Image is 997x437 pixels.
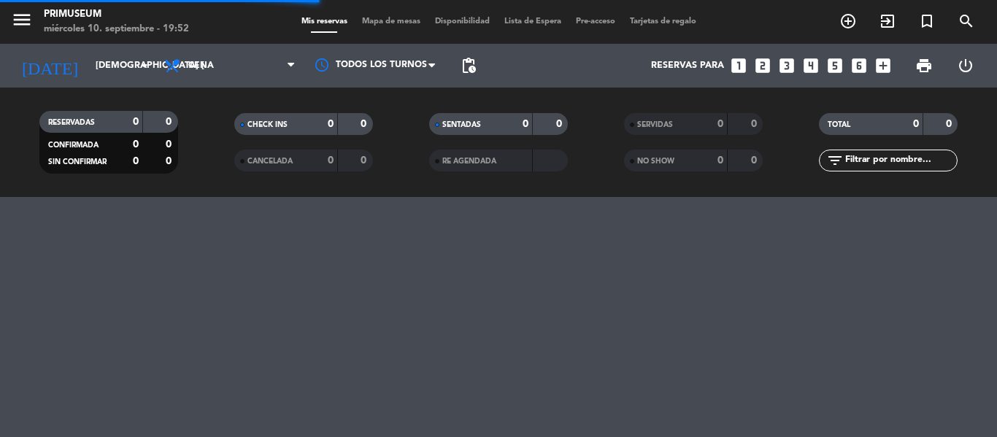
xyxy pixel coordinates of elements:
i: arrow_drop_down [136,57,153,74]
i: search [958,12,975,30]
i: menu [11,9,33,31]
strong: 0 [717,119,723,129]
span: CONFIRMADA [48,142,99,149]
i: add_box [874,56,893,75]
span: SENTADAS [442,121,481,128]
strong: 0 [166,117,174,127]
i: looks_3 [777,56,796,75]
span: print [915,57,933,74]
strong: 0 [361,119,369,129]
strong: 0 [556,119,565,129]
input: Filtrar por nombre... [844,152,957,169]
span: pending_actions [460,57,477,74]
span: Mapa de mesas [355,18,428,26]
strong: 0 [133,139,139,150]
strong: 0 [717,155,723,166]
span: Mis reservas [294,18,355,26]
strong: 0 [166,139,174,150]
span: TOTAL [828,121,850,128]
div: LOG OUT [944,44,986,88]
strong: 0 [361,155,369,166]
span: CANCELADA [247,158,293,165]
i: looks_6 [850,56,869,75]
span: Lista de Espera [497,18,569,26]
i: filter_list [826,152,844,169]
strong: 0 [166,156,174,166]
i: looks_two [753,56,772,75]
span: NO SHOW [637,158,674,165]
span: SERVIDAS [637,121,673,128]
strong: 0 [133,156,139,166]
div: miércoles 10. septiembre - 19:52 [44,22,189,36]
i: [DATE] [11,50,88,82]
i: looks_4 [801,56,820,75]
span: Cena [188,61,214,71]
span: Tarjetas de regalo [623,18,704,26]
div: Primuseum [44,7,189,22]
span: Pre-acceso [569,18,623,26]
i: add_circle_outline [839,12,857,30]
i: turned_in_not [918,12,936,30]
strong: 0 [523,119,528,129]
strong: 0 [133,117,139,127]
strong: 0 [946,119,955,129]
strong: 0 [328,119,334,129]
span: Reservas para [651,61,724,71]
strong: 0 [751,119,760,129]
span: RESERVADAS [48,119,95,126]
i: looks_one [729,56,748,75]
i: power_settings_new [957,57,974,74]
span: RE AGENDADA [442,158,496,165]
strong: 0 [328,155,334,166]
button: menu [11,9,33,36]
i: exit_to_app [879,12,896,30]
strong: 0 [751,155,760,166]
i: looks_5 [825,56,844,75]
span: Disponibilidad [428,18,497,26]
span: CHECK INS [247,121,288,128]
span: SIN CONFIRMAR [48,158,107,166]
strong: 0 [913,119,919,129]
